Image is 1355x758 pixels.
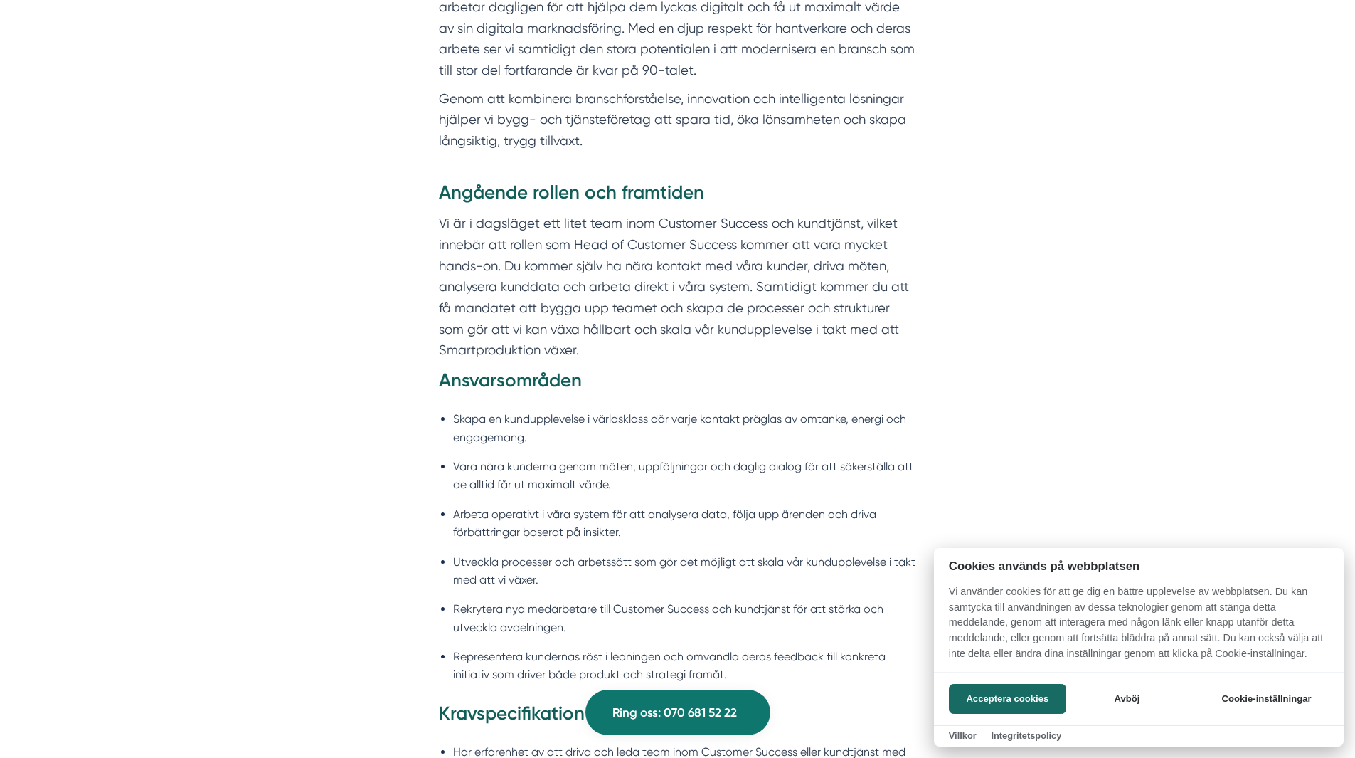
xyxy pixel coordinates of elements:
[1204,684,1329,714] button: Cookie-inställningar
[991,730,1061,741] a: Integritetspolicy
[949,730,977,741] a: Villkor
[949,684,1066,714] button: Acceptera cookies
[934,559,1344,573] h2: Cookies används på webbplatsen
[934,584,1344,671] p: Vi använder cookies för att ge dig en bättre upplevelse av webbplatsen. Du kan samtycka till anvä...
[1070,684,1184,714] button: Avböj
